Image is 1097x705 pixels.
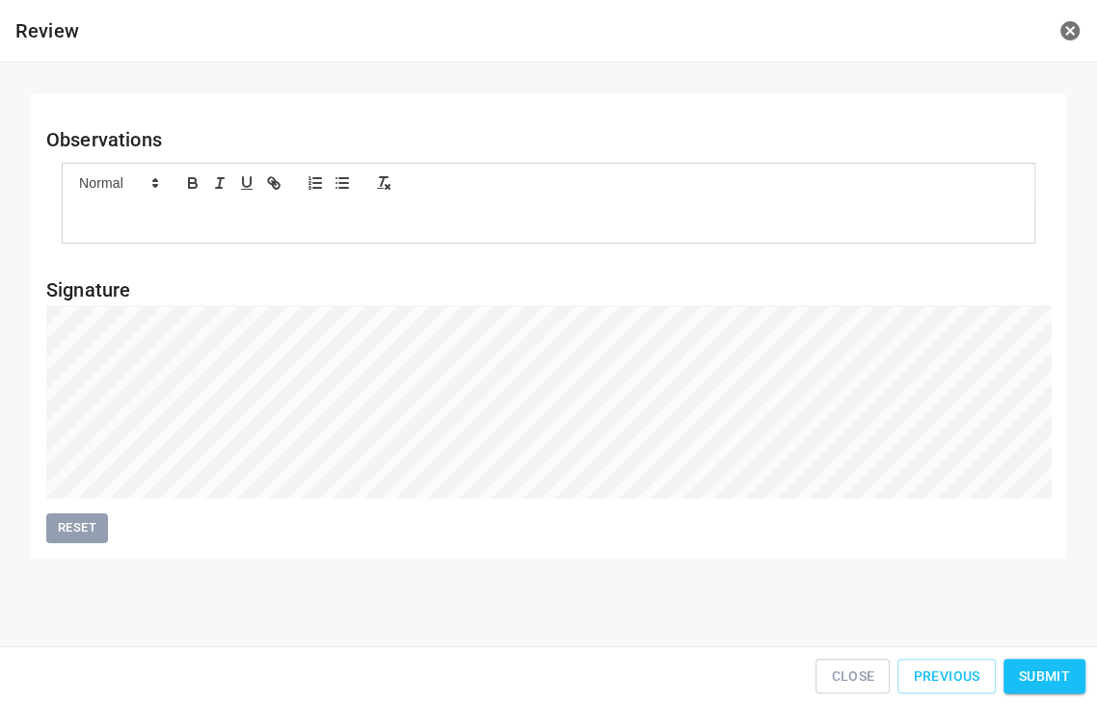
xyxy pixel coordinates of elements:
[913,665,979,689] span: Previous
[1058,19,1082,42] button: close
[1003,659,1085,694] button: Submit
[46,274,1051,305] h6: Signature
[1019,665,1070,689] span: Submit
[15,15,726,46] h6: Review
[831,665,874,689] span: Close
[816,659,890,694] button: Close
[56,517,98,539] span: Reset
[897,659,995,694] button: Previous
[46,124,1051,155] h6: Observations
[46,513,108,543] button: Reset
